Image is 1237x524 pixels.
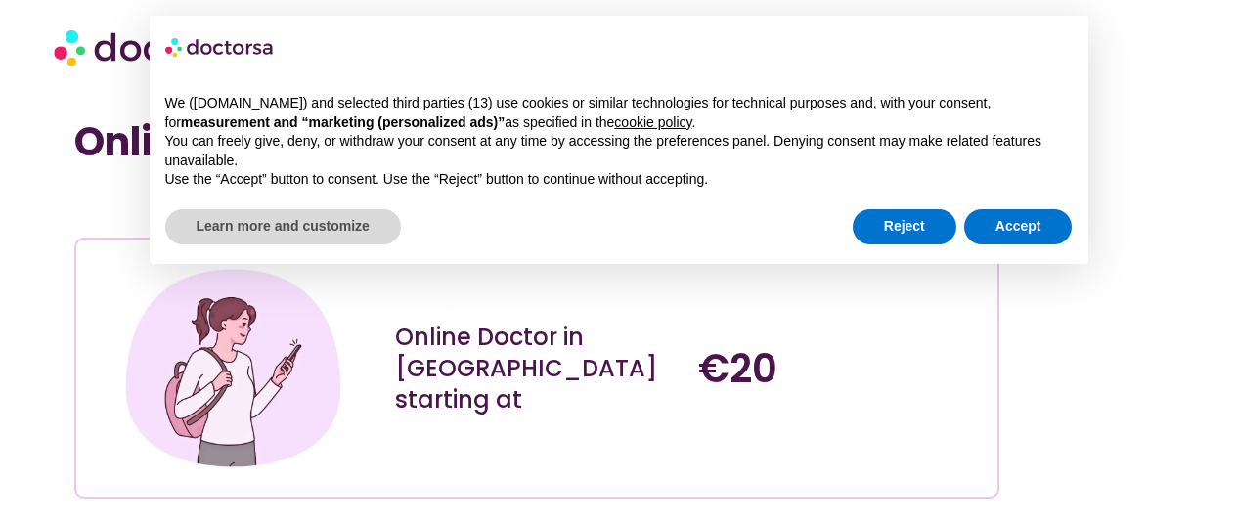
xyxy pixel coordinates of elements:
p: We ([DOMAIN_NAME]) and selected third parties (13) use cookies or similar technologies for techni... [165,94,1073,132]
button: Accept [964,209,1073,244]
div: Online Doctor in [GEOGRAPHIC_DATA] starting at [395,322,680,415]
p: Use the “Accept” button to consent. Use the “Reject” button to continue without accepting. [165,170,1073,190]
a: cookie policy [614,114,691,130]
iframe: Customer reviews powered by Trustpilot [84,195,377,218]
strong: measurement and “marketing (personalized ads)” [181,114,505,130]
p: You can freely give, deny, or withdraw your consent at any time by accessing the preferences pane... [165,132,1073,170]
button: Learn more and customize [165,209,401,244]
img: logo [165,31,275,63]
img: Illustration depicting a young woman in a casual outfit, engaged with her smartphone. She has a p... [119,254,347,482]
h4: €20 [698,345,983,392]
button: Reject [853,209,956,244]
h1: Online Doctor Near Me [GEOGRAPHIC_DATA] [74,118,999,165]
